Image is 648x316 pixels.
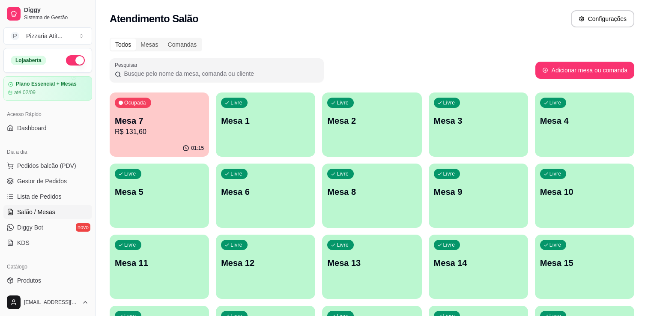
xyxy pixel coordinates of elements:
p: Mesa 15 [540,257,629,269]
span: [EMAIL_ADDRESS][DOMAIN_NAME] [24,299,78,306]
a: Diggy Botnovo [3,221,92,234]
a: Produtos [3,274,92,287]
button: LivreMesa 2 [322,92,421,157]
span: Salão / Mesas [17,208,55,216]
input: Pesquisar [121,69,319,78]
p: Mesa 6 [221,186,310,198]
p: Mesa 1 [221,115,310,127]
a: Dashboard [3,121,92,135]
p: Livre [549,241,561,248]
button: Alterar Status [66,55,85,66]
span: Diggy [24,6,89,14]
a: Lista de Pedidos [3,190,92,203]
p: Livre [230,99,242,106]
div: Dia a dia [3,145,92,159]
button: LivreMesa 9 [429,164,528,228]
span: P [11,32,19,40]
span: Dashboard [17,124,47,132]
button: LivreMesa 15 [535,235,634,299]
p: Livre [443,241,455,248]
p: Mesa 9 [434,186,523,198]
p: Mesa 7 [115,115,204,127]
button: LivreMesa 4 [535,92,634,157]
p: Mesa 5 [115,186,204,198]
p: Livre [230,170,242,177]
p: Livre [549,99,561,106]
a: Plano Essencial + Mesasaté 02/09 [3,76,92,101]
span: Lista de Pedidos [17,192,62,201]
button: LivreMesa 10 [535,164,634,228]
div: Catálogo [3,260,92,274]
span: KDS [17,238,30,247]
button: LivreMesa 1 [216,92,315,157]
div: Mesas [136,39,163,51]
article: até 02/09 [14,89,36,96]
div: Pizzaria Atit ... [26,32,63,40]
a: Salão / Mesas [3,205,92,219]
div: Comandas [163,39,202,51]
p: Mesa 10 [540,186,629,198]
p: Livre [443,170,455,177]
button: Pedidos balcão (PDV) [3,159,92,173]
p: Mesa 4 [540,115,629,127]
button: [EMAIL_ADDRESS][DOMAIN_NAME] [3,292,92,313]
p: Livre [230,241,242,248]
button: Select a team [3,27,92,45]
button: LivreMesa 6 [216,164,315,228]
button: LivreMesa 8 [322,164,421,228]
button: LivreMesa 14 [429,235,528,299]
p: Livre [337,99,349,106]
span: Sistema de Gestão [24,14,89,21]
div: Loja aberta [11,56,46,65]
button: Adicionar mesa ou comanda [535,62,634,79]
button: LivreMesa 13 [322,235,421,299]
span: Diggy Bot [17,223,43,232]
p: Mesa 11 [115,257,204,269]
span: Pedidos balcão (PDV) [17,161,76,170]
h2: Atendimento Salão [110,12,198,26]
a: KDS [3,236,92,250]
div: Todos [110,39,136,51]
article: Plano Essencial + Mesas [16,81,77,87]
button: LivreMesa 3 [429,92,528,157]
p: Ocupada [124,99,146,106]
p: Livre [443,99,455,106]
a: Gestor de Pedidos [3,174,92,188]
p: 01:15 [191,145,204,152]
label: Pesquisar [115,61,140,69]
span: Gestor de Pedidos [17,177,67,185]
p: Livre [124,241,136,248]
p: Mesa 13 [327,257,416,269]
p: Mesa 12 [221,257,310,269]
button: LivreMesa 11 [110,235,209,299]
p: Livre [549,170,561,177]
button: LivreMesa 12 [216,235,315,299]
p: Livre [337,170,349,177]
p: R$ 131,60 [115,127,204,137]
button: Configurações [571,10,634,27]
span: Produtos [17,276,41,285]
div: Acesso Rápido [3,107,92,121]
p: Mesa 2 [327,115,416,127]
p: Mesa 14 [434,257,523,269]
p: Livre [124,170,136,177]
button: LivreMesa 5 [110,164,209,228]
p: Mesa 8 [327,186,416,198]
button: OcupadaMesa 7R$ 131,6001:15 [110,92,209,157]
a: DiggySistema de Gestão [3,3,92,24]
p: Mesa 3 [434,115,523,127]
p: Livre [337,241,349,248]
